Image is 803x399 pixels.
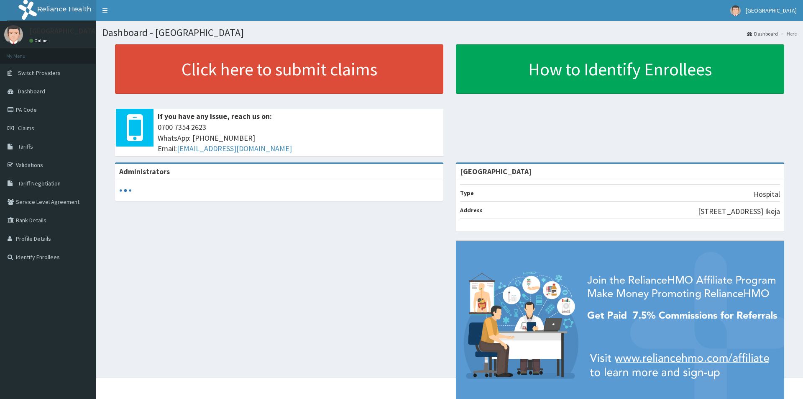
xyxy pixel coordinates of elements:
a: Online [29,38,49,44]
h1: Dashboard - [GEOGRAPHIC_DATA] [102,27,797,38]
span: 0700 7354 2623 WhatsApp: [PHONE_NUMBER] Email: [158,122,439,154]
b: Administrators [119,167,170,176]
img: User Image [730,5,741,16]
li: Here [779,30,797,37]
a: [EMAIL_ADDRESS][DOMAIN_NAME] [177,144,292,153]
b: Address [460,206,483,214]
a: Click here to submit claims [115,44,443,94]
a: How to Identify Enrollees [456,44,784,94]
span: [GEOGRAPHIC_DATA] [746,7,797,14]
a: Dashboard [747,30,778,37]
span: Switch Providers [18,69,61,77]
b: Type [460,189,474,197]
p: Hospital [754,189,780,200]
p: [STREET_ADDRESS] Ikeja [698,206,780,217]
b: If you have any issue, reach us on: [158,111,272,121]
span: Claims [18,124,34,132]
span: Dashboard [18,88,45,95]
p: [GEOGRAPHIC_DATA] [29,27,98,35]
span: Tariffs [18,143,33,150]
span: Tariff Negotiation [18,180,61,187]
img: User Image [4,25,23,44]
svg: audio-loading [119,184,132,197]
strong: [GEOGRAPHIC_DATA] [460,167,532,176]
